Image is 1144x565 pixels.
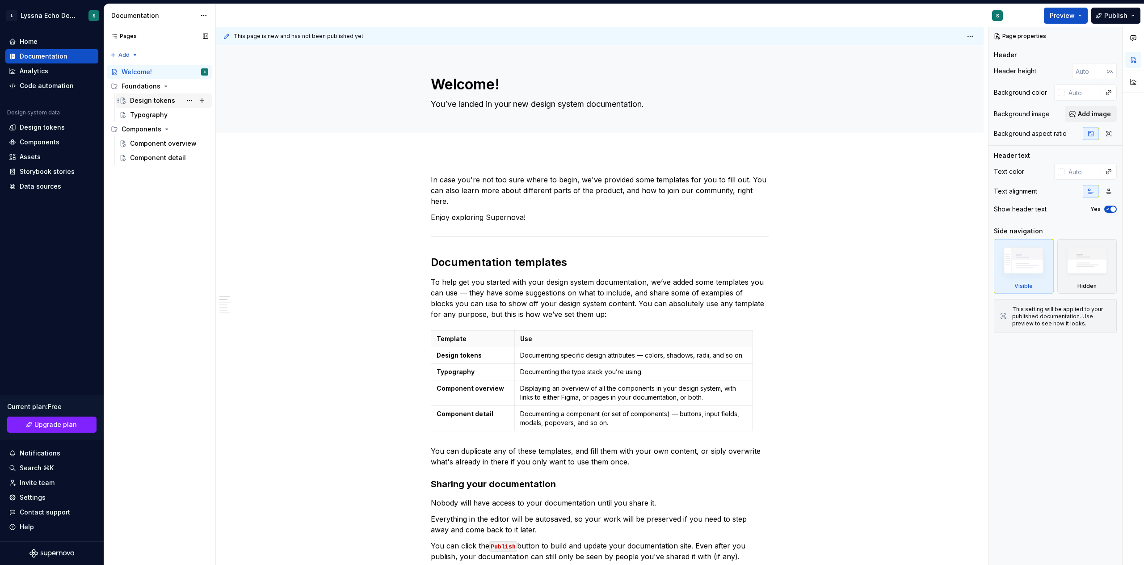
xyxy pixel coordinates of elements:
[20,52,67,61] div: Documentation
[107,79,212,93] div: Foundations
[21,11,78,20] div: Lyssna Echo Design System
[1106,67,1113,75] p: px
[29,549,74,558] svg: Supernova Logo
[116,151,212,165] a: Component detail
[429,74,767,95] textarea: Welcome!
[1078,110,1111,118] span: Add image
[107,33,137,40] div: Pages
[111,11,196,20] div: Documentation
[116,136,212,151] a: Component overview
[1057,239,1117,294] div: Hidden
[20,493,46,502] div: Settings
[20,138,59,147] div: Components
[520,409,746,427] p: Documenting a component (or set of components) — buttons, input fields, modals, popovers, and so on.
[520,384,746,402] p: Displaying an overview of all the components in your design system, with links to either Figma, o...
[994,167,1024,176] div: Text color
[7,402,97,411] div: Current plan : Free
[34,420,77,429] span: Upgrade plan
[520,351,746,360] p: Documenting specific design attributes — colors, shadows, radii, and so on.
[429,97,767,111] textarea: You’ve landed in your new design system documentation.
[520,367,746,376] p: Documenting the type stack you’re using.
[20,152,41,161] div: Assets
[118,51,130,59] span: Add
[994,227,1043,236] div: Side navigation
[5,476,98,490] a: Invite team
[20,123,65,132] div: Design tokens
[431,174,769,207] p: In case you're not too sure where to begin, we've provided some templates for you to fill out. Yo...
[5,490,98,505] a: Settings
[1077,282,1097,290] div: Hidden
[122,82,160,91] div: Foundations
[20,37,38,46] div: Home
[1044,8,1088,24] button: Preview
[107,122,212,136] div: Components
[1065,164,1101,180] input: Auto
[431,212,769,223] p: Enjoy exploring Supernova!
[116,108,212,122] a: Typography
[994,88,1047,97] div: Background color
[20,67,48,76] div: Analytics
[1090,206,1101,213] label: Yes
[1104,11,1127,20] span: Publish
[994,205,1047,214] div: Show header text
[1072,63,1106,79] input: Auto
[5,135,98,149] a: Components
[20,523,34,531] div: Help
[431,446,769,467] p: You can duplicate any of these templates, and fill them with your own content, or siply overwrite...
[489,541,517,552] code: Publish
[1065,106,1117,122] button: Add image
[20,167,75,176] div: Storybook stories
[5,79,98,93] a: Code automation
[1050,11,1075,20] span: Preview
[116,93,212,108] a: Design tokens
[994,239,1054,294] div: Visible
[107,49,141,61] button: Add
[20,182,61,191] div: Data sources
[431,498,769,508] p: Nobody will have access to your documentation until you share it.
[122,125,161,134] div: Components
[994,67,1036,76] div: Header height
[20,449,60,458] div: Notifications
[234,33,365,40] span: This page is new and has not been published yet.
[994,129,1067,138] div: Background aspect ratio
[130,139,197,148] div: Component overview
[20,508,70,517] div: Contact support
[5,164,98,179] a: Storybook stories
[130,96,175,105] div: Design tokens
[7,109,60,116] div: Design system data
[5,64,98,78] a: Analytics
[996,12,999,19] div: S
[1065,84,1101,101] input: Auto
[431,540,769,562] p: You can click the button to build and update your documentation site. Even after you publish, you...
[93,12,96,19] div: S
[5,179,98,194] a: Data sources
[437,384,504,392] strong: Component overview
[431,514,769,535] p: Everything in the editor will be autosaved, so your work will be preserved if you need to step aw...
[431,277,769,320] p: To help get you started with your design system documentation, we’ve added some templates you can...
[431,478,769,490] h3: Sharing your documentation
[5,520,98,534] button: Help
[1012,306,1111,327] div: This setting will be applied to your published documentation. Use preview to see how it looks.
[5,49,98,63] a: Documentation
[437,351,482,359] strong: Design tokens
[1091,8,1140,24] button: Publish
[7,417,97,433] a: Upgrade plan
[437,334,509,343] p: Template
[5,120,98,135] a: Design tokens
[994,51,1017,59] div: Header
[5,150,98,164] a: Assets
[5,446,98,460] button: Notifications
[20,478,55,487] div: Invite team
[1014,282,1033,290] div: Visible
[431,255,769,270] h2: Documentation templates
[520,334,746,343] p: Use
[994,151,1030,160] div: Header text
[437,410,493,417] strong: Component detail
[994,187,1037,196] div: Text alignment
[5,505,98,519] button: Contact support
[107,65,212,79] a: Welcome!S
[130,110,168,119] div: Typography
[20,464,54,472] div: Search ⌘K
[994,110,1050,118] div: Background image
